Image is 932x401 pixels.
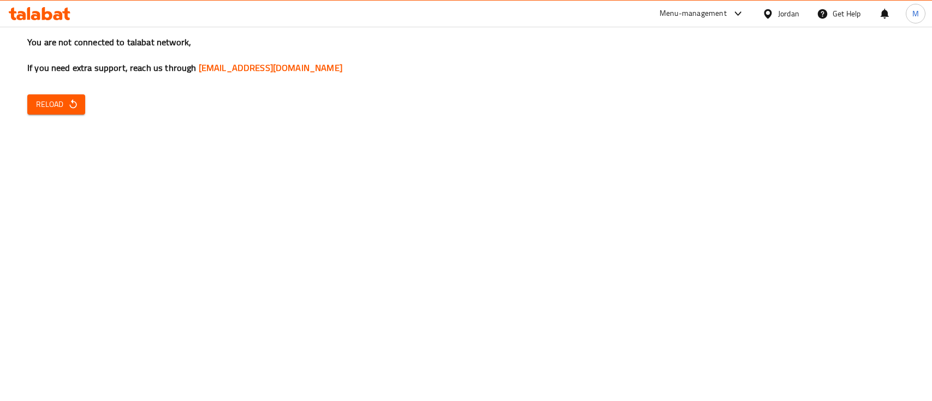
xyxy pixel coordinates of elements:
[27,94,85,115] button: Reload
[778,8,799,20] div: Jordan
[27,36,905,74] h3: You are not connected to talabat network, If you need extra support, reach us through
[36,98,76,111] span: Reload
[660,7,727,20] div: Menu-management
[199,59,342,76] a: [EMAIL_ADDRESS][DOMAIN_NAME]
[912,8,919,20] span: M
